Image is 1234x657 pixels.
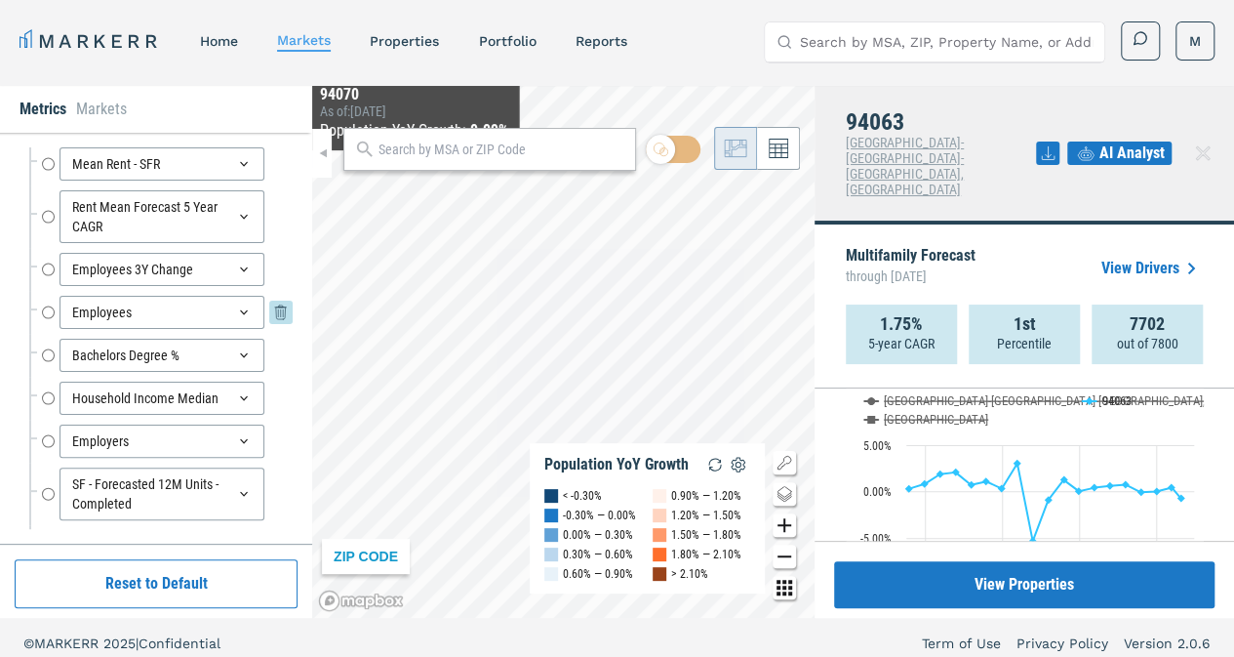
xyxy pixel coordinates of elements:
path: Sunday, 14 Dec, 18:00, 0.44. 94063. [1091,483,1098,491]
path: Monday, 14 Dec, 18:00, 3.04. 94063. [1014,459,1021,467]
span: AI Analyst [1099,142,1165,165]
path: Thursday, 14 Dec, 18:00, 0.74. 94063. [968,480,975,488]
path: Friday, 14 Dec, 18:00, 1.1. 94063. [982,477,990,485]
div: Map Tooltip Content [320,86,508,143]
canvas: Map [312,86,815,618]
div: 0.30% — 0.60% [563,545,633,564]
a: markets [277,32,331,48]
text: -5.00% [860,532,892,546]
svg: Interactive chart [846,376,1204,620]
path: Sunday, 14 Dec, 18:00, 0.84. 94063. [921,479,929,487]
path: Saturday, 14 Dec, 18:00, 0.33. 94063. [905,484,913,492]
path: Tuesday, 14 Dec, 18:00, -5.3. 94063. [1029,537,1037,545]
div: < -0.30% [563,486,602,506]
div: -0.30% — 0.00% [563,506,636,525]
button: Show/Hide Legend Map Button [773,451,796,474]
path: Friday, 14 Dec, 18:00, 0.03. 94063. [1153,487,1161,495]
path: Wednesday, 14 Dec, 18:00, 2.09. 94063. [952,469,960,476]
button: Zoom out map button [773,545,796,568]
text: 0.00% [863,485,892,499]
button: Reset to Default [15,559,298,608]
div: As of : [DATE] [320,103,508,119]
path: Thursday, 14 Dec, 18:00, 1.28. 94063. [1060,475,1068,483]
strong: 1st [1014,314,1036,334]
div: 1.20% — 1.50% [671,506,741,525]
path: Saturday, 14 Dec, 18:00, 0.46. 94063. [1168,483,1175,491]
path: Wednesday, 14 Dec, 18:00, -0.89. 94063. [1045,496,1053,504]
img: Reload Legend [703,453,727,476]
text: 5.00% [863,439,892,453]
div: Population YoY Growth. Highcharts interactive chart. [846,376,1218,620]
path: Tuesday, 14 Dec, 18:00, 0.77. 94063. [1122,480,1130,488]
span: Confidential [139,636,220,651]
a: home [200,33,238,49]
h4: 94063 [846,109,1036,135]
a: Term of Use [922,634,1001,653]
p: Multifamily Forecast [846,248,975,289]
button: AI Analyst [1067,142,1172,165]
div: 1.50% — 1.80% [671,525,741,545]
input: Search by MSA or ZIP Code [378,140,625,160]
span: M [1189,31,1201,51]
strong: 7702 [1130,314,1165,334]
img: Settings [727,453,750,476]
p: 5-year CAGR [868,334,935,353]
a: View Drivers [1101,257,1203,280]
button: Zoom in map button [773,513,796,537]
path: Monday, 14 Jul, 19:00, -0.69. 94063. [1177,494,1185,502]
button: Show 94063 [1082,393,1133,408]
text: [GEOGRAPHIC_DATA] [884,412,988,427]
path: Saturday, 14 Dec, 18:00, 0.05. 94063. [1075,487,1083,495]
button: Show USA [864,412,904,427]
div: Bachelors Degree % [60,339,264,372]
path: Saturday, 14 Dec, 18:00, 0.34. 94063. [998,484,1006,492]
span: [GEOGRAPHIC_DATA]-[GEOGRAPHIC_DATA]-[GEOGRAPHIC_DATA], [GEOGRAPHIC_DATA] [846,135,964,197]
a: MARKERR [20,27,161,55]
a: reports [575,33,626,49]
div: 0.00% — 0.30% [563,525,633,545]
button: M [1175,21,1214,61]
div: 1.80% — 2.10% [671,545,741,564]
button: Change style map button [773,482,796,506]
div: 0.60% — 0.90% [563,564,633,584]
div: Population YoY Growth [544,455,689,474]
li: Markets [76,98,127,121]
a: properties [370,33,439,49]
p: Percentile [997,334,1052,353]
div: SF - Forecasted 12M Units - Completed [60,468,264,520]
div: 0.90% — 1.20% [671,486,741,506]
span: 2025 | [103,636,139,651]
button: Show San Francisco-Oakland-Hayward, CA [864,393,1061,408]
strong: 1.75% [880,314,923,334]
a: Version 2.0.6 [1124,634,1211,653]
div: Employees 3Y Change [60,253,264,286]
div: Employers [60,425,264,458]
span: © [23,636,34,651]
li: Metrics [20,98,66,121]
b: 0.09% [470,121,508,140]
div: Employees [60,296,264,329]
div: 94070 [320,86,508,103]
div: Mean Rent - SFR [60,147,264,181]
button: Other options map button [773,576,796,599]
path: Monday, 14 Dec, 18:00, 0.63. 94063. [1106,481,1114,489]
div: Household Income Median [60,382,264,415]
span: MARKERR [34,636,103,651]
div: ZIP CODE [322,539,410,574]
input: Search by MSA, ZIP, Property Name, or Address [800,22,1093,62]
a: Mapbox logo [318,590,404,612]
path: Thursday, 14 Dec, 18:00, -0.06. 94063. [1137,488,1145,496]
button: View Properties [834,561,1214,608]
div: Rent Mean Forecast 5 Year CAGR [60,190,264,243]
path: Monday, 14 Dec, 18:00, 1.89. 94063. [936,470,944,477]
a: Portfolio [478,33,536,49]
div: > 2.10% [671,564,708,584]
div: Population YoY Growth : [320,119,508,143]
a: Privacy Policy [1016,634,1108,653]
span: through [DATE] [846,264,975,289]
p: out of 7800 [1117,334,1178,353]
